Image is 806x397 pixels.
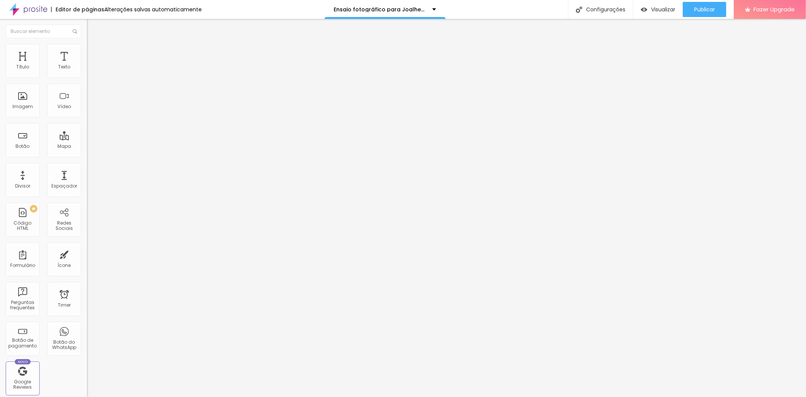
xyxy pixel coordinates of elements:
[73,29,77,34] img: Icone
[15,359,31,364] div: Novo
[10,263,35,268] div: Formulário
[633,2,683,17] button: Visualizar
[683,2,726,17] button: Publicar
[51,183,77,189] div: Espaçador
[8,338,37,349] div: Botão de pagamento
[58,302,71,308] div: Timer
[51,7,104,12] div: Editor de páginas
[12,104,33,109] div: Imagem
[58,263,71,268] div: Ícone
[16,144,30,149] div: Botão
[87,19,806,397] iframe: Editor
[8,379,37,390] div: Google Reviews
[334,7,427,12] p: Ensaio fotográfico para Joalherias
[57,144,71,149] div: Mapa
[753,6,795,12] span: Fazer Upgrade
[8,220,37,231] div: Código HTML
[16,64,29,70] div: Título
[49,220,79,231] div: Redes Sociais
[49,340,79,350] div: Botão do WhatsApp
[641,6,647,13] img: view-1.svg
[57,104,71,109] div: Vídeo
[8,300,37,311] div: Perguntas frequentes
[651,6,675,12] span: Visualizar
[6,25,81,38] input: Buscar elemento
[576,6,582,13] img: Icone
[104,7,202,12] div: Alterações salvas automaticamente
[694,6,715,12] span: Publicar
[15,183,30,189] div: Divisor
[58,64,70,70] div: Texto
